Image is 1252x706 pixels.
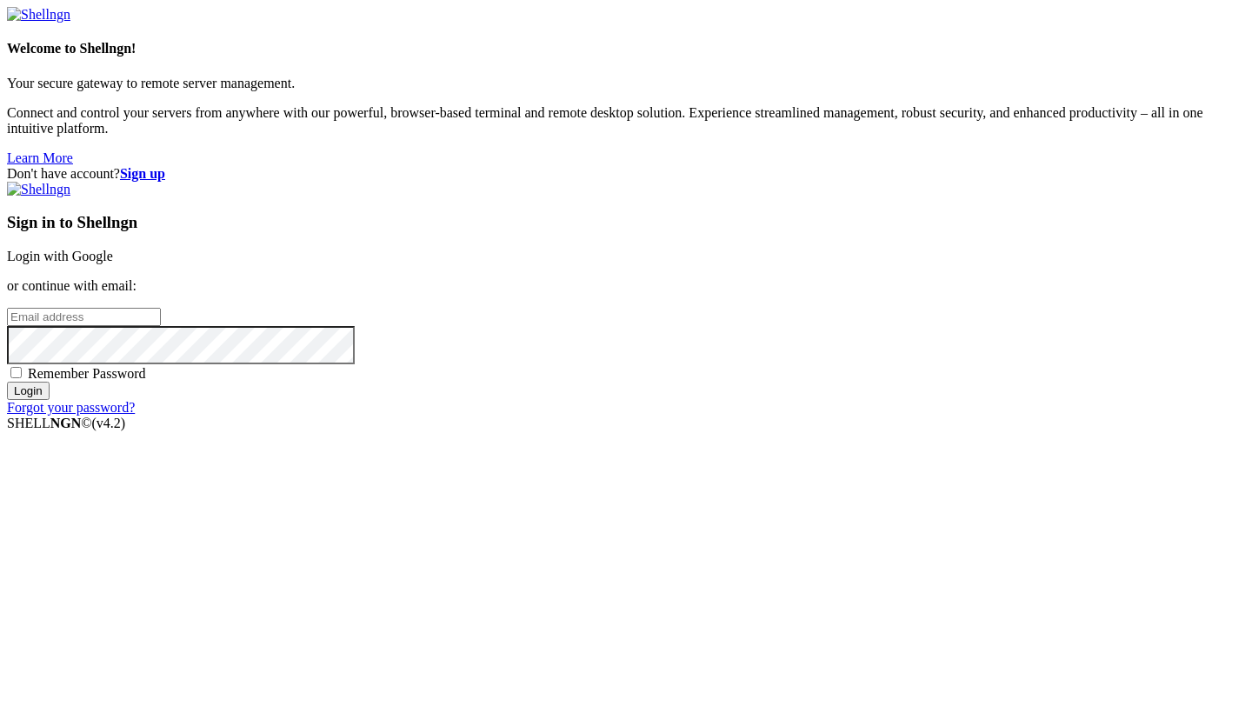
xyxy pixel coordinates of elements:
[50,416,82,430] b: NGN
[120,166,165,181] a: Sign up
[7,105,1245,137] p: Connect and control your servers from anywhere with our powerful, browser-based terminal and remo...
[7,416,125,430] span: SHELL ©
[7,182,70,197] img: Shellngn
[7,76,1245,91] p: Your secure gateway to remote server management.
[28,366,146,381] span: Remember Password
[7,249,113,263] a: Login with Google
[7,308,161,326] input: Email address
[7,41,1245,57] h4: Welcome to Shellngn!
[7,213,1245,232] h3: Sign in to Shellngn
[7,382,50,400] input: Login
[7,7,70,23] img: Shellngn
[92,416,126,430] span: 4.2.0
[7,166,1245,182] div: Don't have account?
[7,400,135,415] a: Forgot your password?
[10,367,22,378] input: Remember Password
[7,278,1245,294] p: or continue with email:
[7,150,73,165] a: Learn More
